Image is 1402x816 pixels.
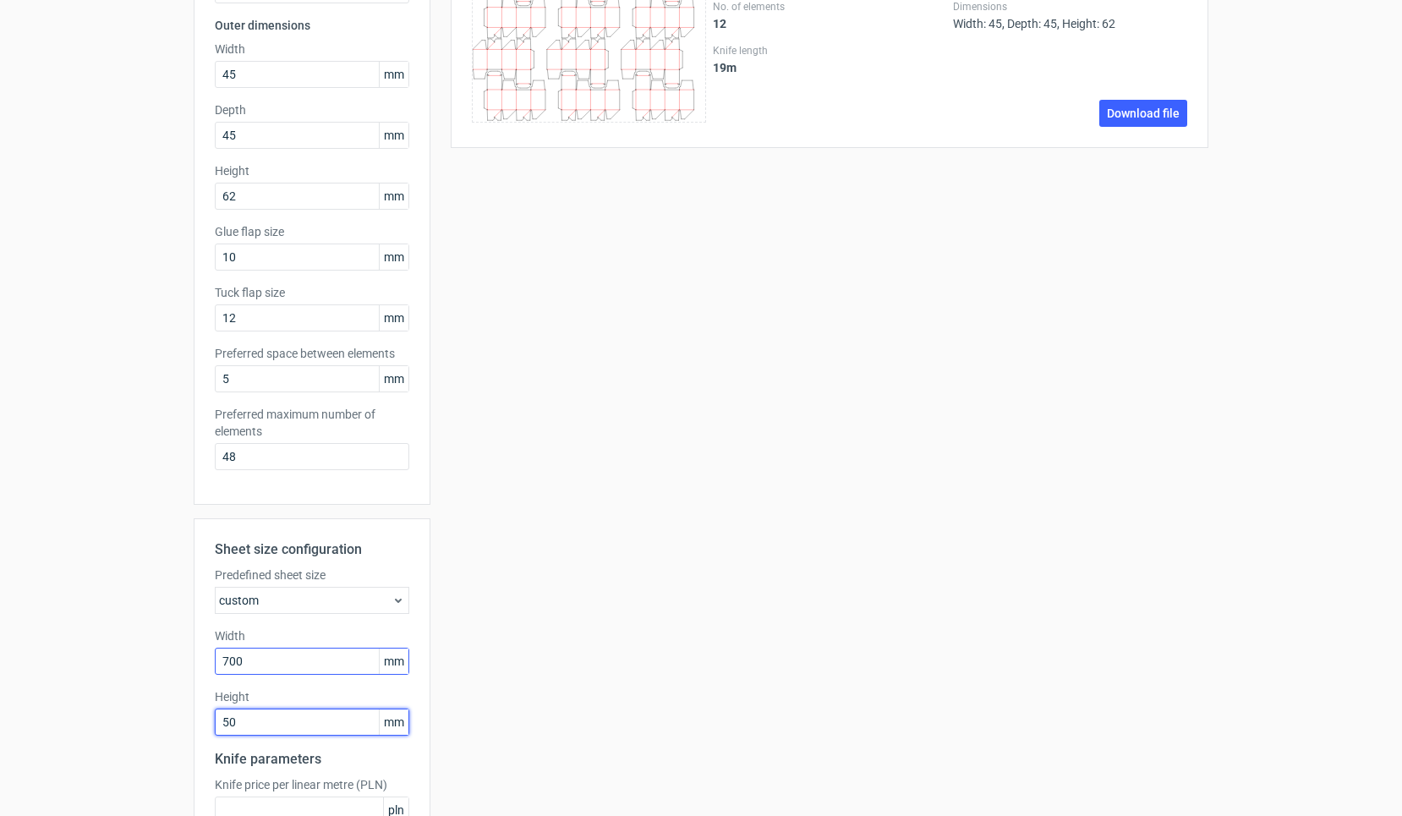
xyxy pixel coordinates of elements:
strong: 19 m [713,61,737,74]
h2: Knife parameters [215,749,409,769]
label: Height [215,688,409,705]
span: mm [379,244,408,270]
input: custom [215,709,409,736]
label: Tuck flap size [215,284,409,301]
span: mm [379,366,408,392]
a: Download file [1099,100,1187,127]
strong: 12 [713,17,726,30]
label: Width [215,627,409,644]
label: Height [215,162,409,179]
h2: Sheet size configuration [215,539,409,560]
span: mm [379,709,408,735]
div: custom [215,587,409,614]
h3: Outer dimensions [215,17,409,34]
span: mm [379,649,408,674]
span: mm [379,123,408,148]
label: Predefined sheet size [215,567,409,583]
span: mm [379,305,408,331]
label: Depth [215,101,409,118]
label: Preferred space between elements [215,345,409,362]
label: Width [215,41,409,58]
input: custom [215,648,409,675]
span: mm [379,183,408,209]
label: Knife length [713,44,947,58]
label: Preferred maximum number of elements [215,406,409,440]
label: Knife price per linear metre (PLN) [215,776,409,793]
label: Glue flap size [215,223,409,240]
span: mm [379,62,408,87]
